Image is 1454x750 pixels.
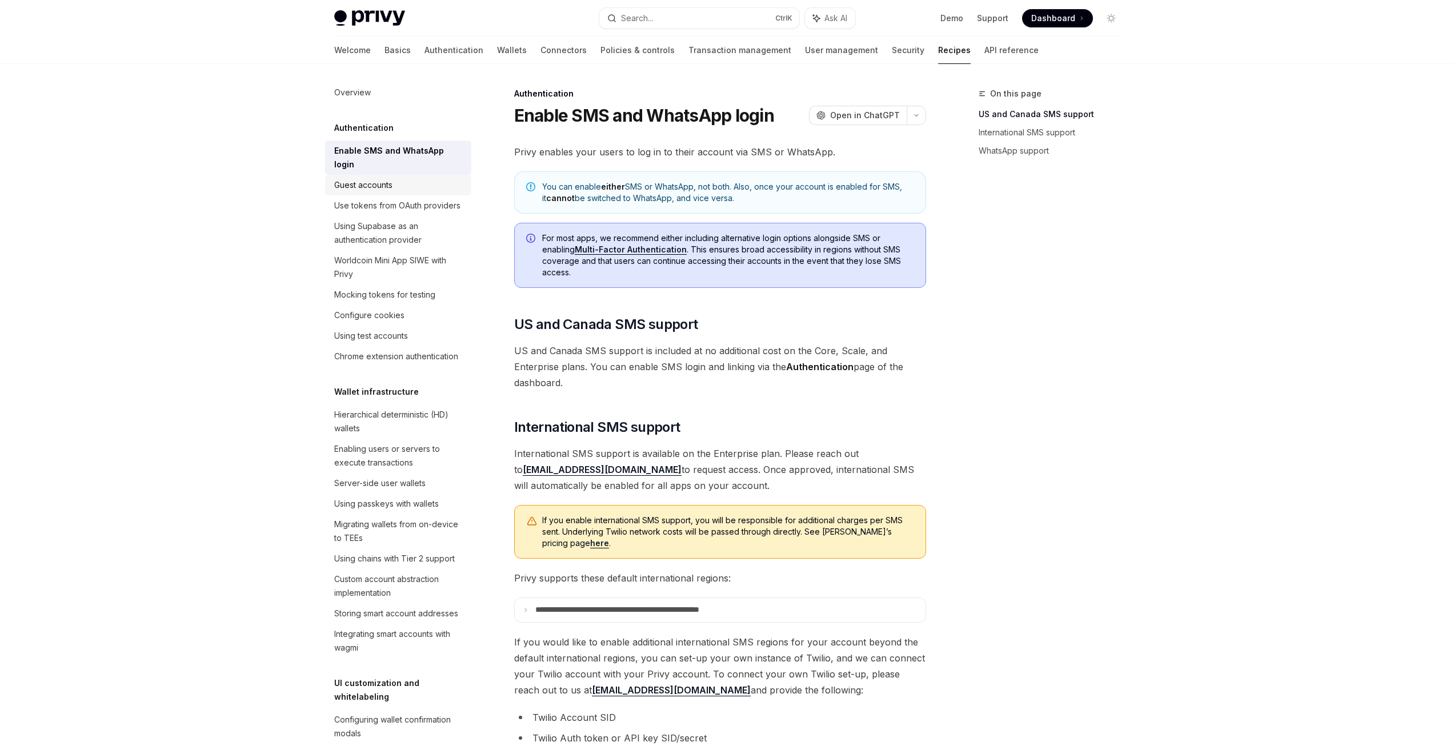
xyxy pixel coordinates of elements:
div: Mocking tokens for testing [334,288,435,302]
span: Dashboard [1031,13,1075,24]
a: Demo [940,13,963,24]
a: here [590,538,609,548]
div: Using Supabase as an authentication provider [334,219,464,247]
a: Recipes [938,37,971,64]
div: Storing smart account addresses [334,607,458,620]
strong: cannot [546,193,575,203]
a: Migrating wallets from on-device to TEEs [325,514,471,548]
a: [EMAIL_ADDRESS][DOMAIN_NAME] [523,464,682,476]
a: Wallets [497,37,527,64]
a: Chrome extension authentication [325,346,471,367]
div: Using chains with Tier 2 support [334,552,455,565]
a: Basics [384,37,411,64]
strong: either [601,182,625,191]
span: International SMS support [514,418,680,436]
span: US and Canada SMS support is included at no additional cost on the Core, Scale, and Enterprise pl... [514,343,926,391]
a: Security [892,37,924,64]
div: Integrating smart accounts with wagmi [334,627,464,655]
div: Worldcoin Mini App SIWE with Privy [334,254,464,281]
span: On this page [990,87,1042,101]
div: Authentication [514,88,926,99]
a: Use tokens from OAuth providers [325,195,471,216]
a: Integrating smart accounts with wagmi [325,624,471,658]
div: Overview [334,86,371,99]
a: Overview [325,82,471,103]
div: Migrating wallets from on-device to TEEs [334,518,464,545]
a: Configuring wallet confirmation modals [325,709,471,744]
div: Enable SMS and WhatsApp login [334,144,464,171]
span: International SMS support is available on the Enterprise plan. Please reach out to to request acc... [514,446,926,494]
h5: Wallet infrastructure [334,385,419,399]
a: Hierarchical deterministic (HD) wallets [325,404,471,439]
span: If you enable international SMS support, you will be responsible for additional charges per SMS s... [542,515,914,549]
h1: Enable SMS and WhatsApp login [514,105,774,126]
div: Configuring wallet confirmation modals [334,713,464,740]
div: Use tokens from OAuth providers [334,199,460,212]
a: Authentication [424,37,483,64]
a: Transaction management [688,37,791,64]
a: User management [805,37,878,64]
a: [EMAIL_ADDRESS][DOMAIN_NAME] [592,684,751,696]
a: Enabling users or servers to execute transactions [325,439,471,473]
a: WhatsApp support [979,142,1129,160]
a: Support [977,13,1008,24]
span: You can enable SMS or WhatsApp, not both. Also, once your account is enabled for SMS, it be switc... [542,181,914,204]
div: Hierarchical deterministic (HD) wallets [334,408,464,435]
li: Twilio Auth token or API key SID/secret [514,730,926,746]
a: Using Supabase as an authentication provider [325,216,471,250]
strong: Authentication [786,361,854,372]
a: Configure cookies [325,305,471,326]
a: Connectors [540,37,587,64]
div: Using test accounts [334,329,408,343]
div: Enabling users or servers to execute transactions [334,442,464,470]
a: Dashboard [1022,9,1093,27]
h5: UI customization and whitelabeling [334,676,471,704]
button: Toggle dark mode [1102,9,1120,27]
button: Ask AI [805,8,855,29]
a: Policies & controls [600,37,675,64]
span: Open in ChatGPT [830,110,900,121]
a: Using test accounts [325,326,471,346]
button: Search...CtrlK [599,8,799,29]
a: API reference [984,37,1039,64]
h5: Authentication [334,121,394,135]
div: Server-side user wallets [334,476,426,490]
span: Ask AI [824,13,847,24]
li: Twilio Account SID [514,709,926,725]
span: US and Canada SMS support [514,315,698,334]
a: Using passkeys with wallets [325,494,471,514]
div: Configure cookies [334,308,404,322]
a: Storing smart account addresses [325,603,471,624]
a: US and Canada SMS support [979,105,1129,123]
span: Privy supports these default international regions: [514,570,926,586]
span: For most apps, we recommend either including alternative login options alongside SMS or enabling ... [542,232,914,278]
a: Guest accounts [325,175,471,195]
a: Multi-Factor Authentication [575,244,687,255]
svg: Note [526,182,535,191]
svg: Info [526,234,538,245]
a: International SMS support [979,123,1129,142]
a: Custom account abstraction implementation [325,569,471,603]
span: Ctrl K [775,14,792,23]
a: Server-side user wallets [325,473,471,494]
div: Using passkeys with wallets [334,497,439,511]
span: If you would like to enable additional international SMS regions for your account beyond the defa... [514,634,926,698]
div: Search... [621,11,653,25]
div: Custom account abstraction implementation [334,572,464,600]
div: Guest accounts [334,178,392,192]
button: Open in ChatGPT [809,106,907,125]
a: Enable SMS and WhatsApp login [325,141,471,175]
span: Privy enables your users to log in to their account via SMS or WhatsApp. [514,144,926,160]
svg: Warning [526,516,538,527]
div: Chrome extension authentication [334,350,458,363]
a: Using chains with Tier 2 support [325,548,471,569]
a: Mocking tokens for testing [325,284,471,305]
img: light logo [334,10,405,26]
a: Welcome [334,37,371,64]
a: Worldcoin Mini App SIWE with Privy [325,250,471,284]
